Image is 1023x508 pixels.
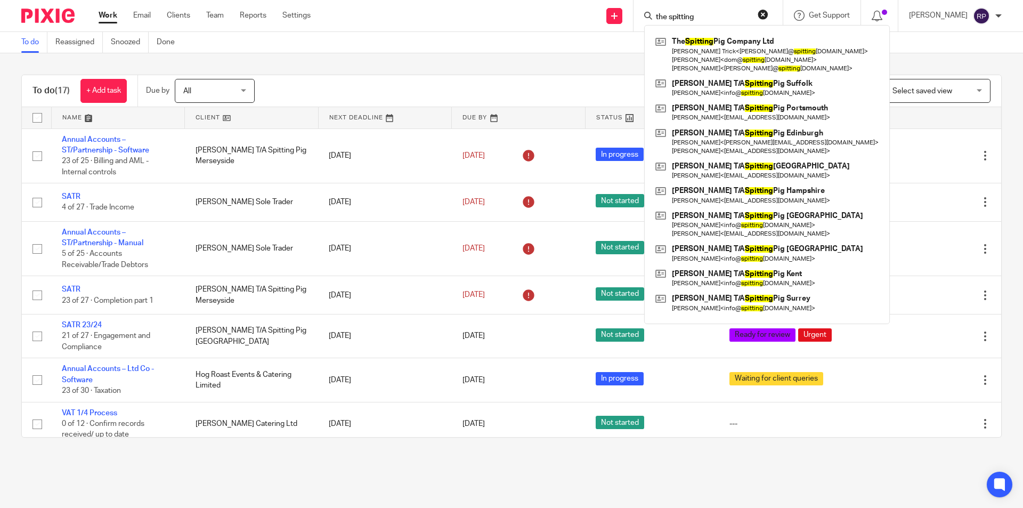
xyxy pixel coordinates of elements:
[462,333,485,340] span: [DATE]
[596,372,644,385] span: In progress
[462,152,485,159] span: [DATE]
[206,10,224,21] a: Team
[62,157,149,176] span: 23 of 25 · Billing and AML - Internal controls
[99,10,117,21] a: Work
[111,32,149,53] a: Snoozed
[596,241,644,254] span: Not started
[55,32,103,53] a: Reassigned
[21,32,47,53] a: To do
[62,321,102,329] a: SATR 23/24
[62,297,153,304] span: 23 of 27 · Completion part 1
[133,10,151,21] a: Email
[185,402,319,446] td: [PERSON_NAME] Catering Ltd
[167,10,190,21] a: Clients
[596,194,644,207] span: Not started
[596,328,644,342] span: Not started
[185,276,319,314] td: [PERSON_NAME] T/A Spitting Pig Merseyside
[62,204,134,212] span: 4 of 27 · Trade Income
[318,402,452,446] td: [DATE]
[758,9,768,20] button: Clear
[240,10,266,21] a: Reports
[62,193,80,200] a: SATR
[909,10,968,21] p: [PERSON_NAME]
[282,10,311,21] a: Settings
[596,287,644,301] span: Not started
[462,420,485,428] span: [DATE]
[596,148,644,161] span: In progress
[185,183,319,221] td: [PERSON_NAME] Sole Trader
[33,85,70,96] h1: To do
[729,372,823,385] span: Waiting for client queries
[185,358,319,402] td: Hog Roast Events & Catering Limited
[185,128,319,183] td: [PERSON_NAME] T/A Spitting Pig Merseyside
[729,328,795,342] span: Ready for review
[62,409,117,417] a: VAT 1/4 Process
[729,418,857,429] div: ---
[892,87,952,95] span: Select saved view
[318,276,452,314] td: [DATE]
[62,136,149,154] a: Annual Accounts – ST/Partnership - Software
[798,328,832,342] span: Urgent
[318,221,452,276] td: [DATE]
[809,12,850,19] span: Get Support
[462,376,485,384] span: [DATE]
[185,314,319,358] td: [PERSON_NAME] T/A Spitting Pig [GEOGRAPHIC_DATA]
[318,128,452,183] td: [DATE]
[318,358,452,402] td: [DATE]
[462,292,485,299] span: [DATE]
[55,86,70,95] span: (17)
[318,183,452,221] td: [DATE]
[62,387,121,394] span: 23 of 30 · Taxation
[62,251,148,269] span: 5 of 25 · Accounts Receivable/Trade Debtors
[462,198,485,206] span: [DATE]
[183,87,191,95] span: All
[157,32,183,53] a: Done
[318,314,452,358] td: [DATE]
[146,85,169,96] p: Due by
[973,7,990,25] img: svg%3E
[462,245,485,252] span: [DATE]
[62,365,154,383] a: Annual Accounts – Ltd Co - Software
[62,286,80,293] a: SATR
[21,9,75,23] img: Pixie
[655,13,751,22] input: Search
[185,221,319,276] td: [PERSON_NAME] Sole Trader
[62,332,150,351] span: 21 of 27 · Engagement and Compliance
[596,416,644,429] span: Not started
[62,229,143,247] a: Annual Accounts – ST/Partnership - Manual
[80,79,127,103] a: + Add task
[62,420,144,439] span: 0 of 12 · Confirm records received/ up to date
